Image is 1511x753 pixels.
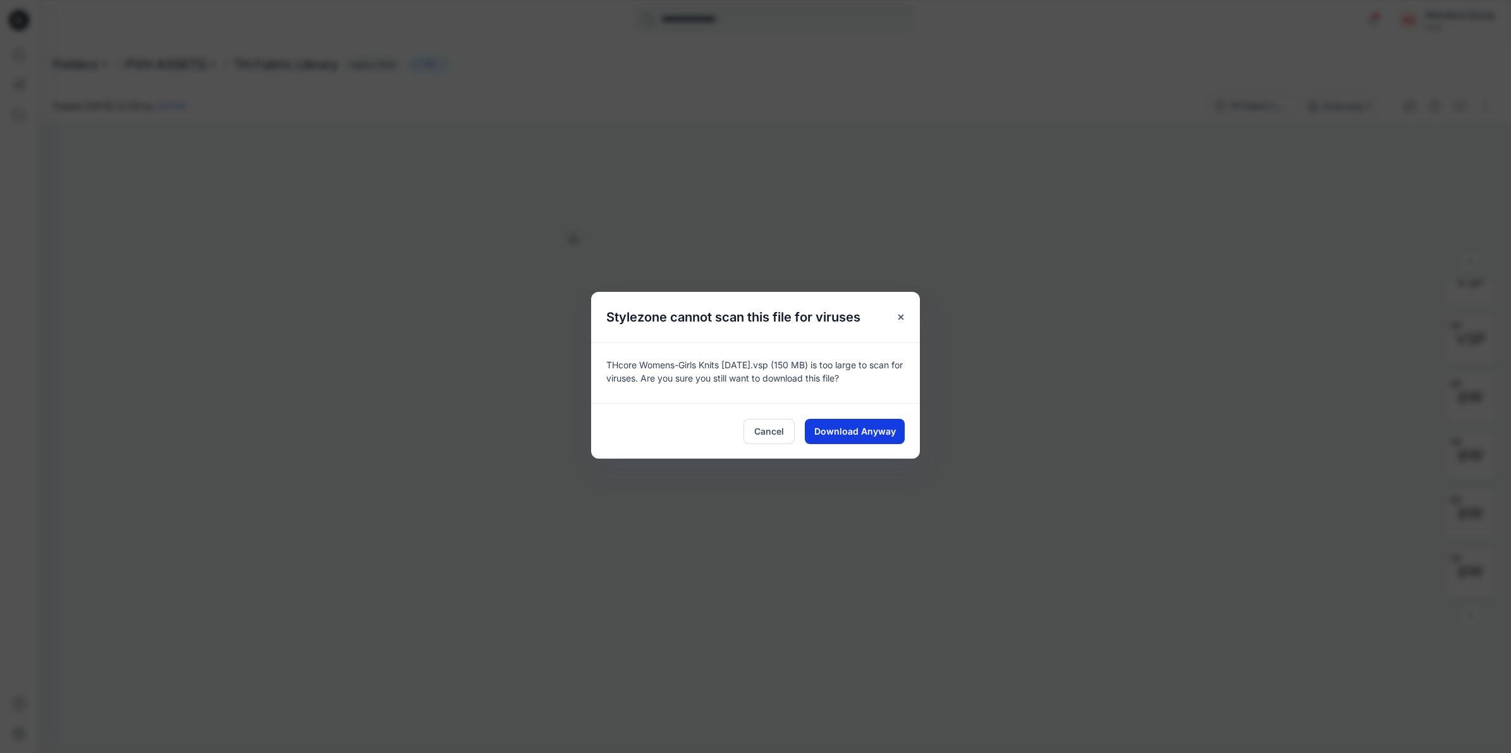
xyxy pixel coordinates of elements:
[805,419,905,444] button: Download Anyway
[814,425,896,438] span: Download Anyway
[743,419,795,444] button: Cancel
[890,306,912,328] button: Close
[754,425,784,438] span: Cancel
[591,292,876,342] h5: Stylezone cannot scan this file for viruses
[591,342,920,403] div: THcore Womens-Girls Knits [DATE].vsp (150 MB) is too large to scan for viruses. Are you sure you ...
